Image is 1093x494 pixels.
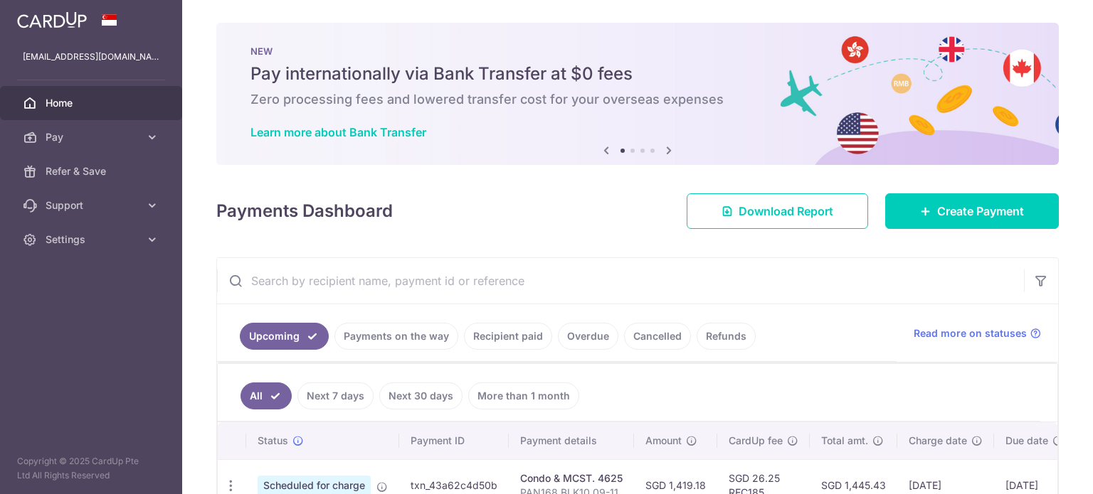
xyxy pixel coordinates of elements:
a: Download Report [687,193,868,229]
span: Create Payment [937,203,1024,220]
a: Learn more about Bank Transfer [250,125,426,139]
a: Next 30 days [379,382,463,409]
h6: Zero processing fees and lowered transfer cost for your overseas expenses [250,91,1025,108]
span: Read more on statuses [914,326,1027,340]
p: [EMAIL_ADDRESS][DOMAIN_NAME] [23,50,159,64]
a: Refunds [697,323,756,350]
a: Read more on statuses [914,326,1041,340]
span: Settings [46,232,139,247]
span: Support [46,198,139,213]
img: Bank transfer banner [216,23,1059,165]
th: Payment ID [399,422,509,459]
span: Home [46,96,139,110]
a: Upcoming [240,323,329,350]
a: Payments on the way [334,323,458,350]
h5: Pay internationally via Bank Transfer at $0 fees [250,63,1025,85]
a: Create Payment [885,193,1059,229]
p: NEW [250,45,1025,57]
span: Download Report [739,203,833,220]
th: Payment details [509,422,634,459]
a: Overdue [558,323,618,350]
a: Recipient paid [464,323,552,350]
span: Due date [1005,434,1048,448]
a: More than 1 month [468,382,579,409]
span: Refer & Save [46,164,139,178]
span: Pay [46,130,139,144]
span: Total amt. [821,434,868,448]
a: Cancelled [624,323,691,350]
div: Condo & MCST. 4625 [520,471,623,485]
h4: Payments Dashboard [216,198,393,224]
input: Search by recipient name, payment id or reference [217,258,1024,304]
img: CardUp [17,11,87,28]
span: Charge date [909,434,967,448]
a: All [241,382,292,409]
span: Status [258,434,288,448]
span: CardUp fee [729,434,783,448]
a: Next 7 days [297,382,374,409]
span: Amount [645,434,682,448]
